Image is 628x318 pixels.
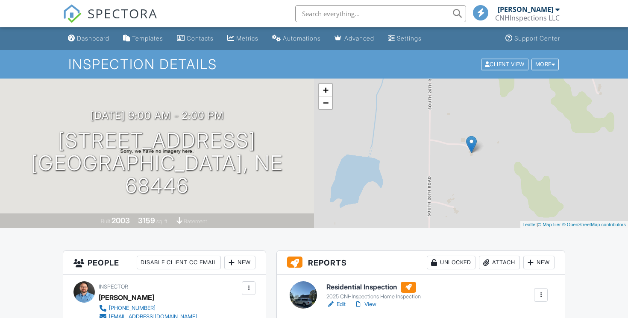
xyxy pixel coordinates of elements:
img: The Best Home Inspection Software - Spectora [63,4,82,23]
h3: Reports [277,251,565,275]
div: 3159 [138,216,155,225]
a: Zoom out [319,96,332,109]
span: Built [101,218,110,225]
a: Client View [480,61,531,67]
div: Advanced [344,35,374,42]
div: CNHInspections LLC [495,14,560,22]
a: View [354,300,376,309]
a: Templates [120,31,167,47]
div: Client View [481,58,528,70]
div: [PERSON_NAME] [498,5,553,14]
div: [PERSON_NAME] [99,291,154,304]
div: Dashboard [77,35,109,42]
a: Settings [384,31,425,47]
a: © MapTiler [538,222,561,227]
span: SPECTORA [88,4,158,22]
a: Metrics [224,31,262,47]
a: Edit [326,300,346,309]
div: New [523,256,555,269]
div: Support Center [514,35,560,42]
a: Automations (Basic) [269,31,324,47]
div: [PHONE_NUMBER] [109,305,156,312]
span: basement [184,218,207,225]
div: Disable Client CC Email [137,256,221,269]
input: Search everything... [295,5,466,22]
a: © OpenStreetMap contributors [562,222,626,227]
a: Residential Inspection 2025 CNHInspections Home Inspection [326,282,421,300]
a: Dashboard [65,31,113,47]
div: 2003 [112,216,130,225]
span: Inspector [99,283,128,290]
a: Contacts [173,31,217,47]
div: Settings [397,35,422,42]
h3: [DATE] 9:00 am - 2:00 pm [91,110,224,121]
h6: Residential Inspection [326,282,421,293]
a: Zoom in [319,84,332,96]
div: Automations [283,35,321,42]
a: Leaflet [522,222,537,227]
div: Unlocked [427,256,475,269]
div: Attach [479,256,520,269]
div: More [531,58,559,70]
a: [PHONE_NUMBER] [99,304,197,312]
h1: [STREET_ADDRESS] [GEOGRAPHIC_DATA], NE 68446 [14,129,300,197]
a: Support Center [502,31,563,47]
a: SPECTORA [63,12,158,29]
span: sq. ft. [156,218,168,225]
div: | [520,221,628,228]
h3: People [63,251,266,275]
a: Advanced [331,31,378,47]
div: 2025 CNHInspections Home Inspection [326,293,421,300]
div: Metrics [236,35,258,42]
h1: Inspection Details [68,57,560,72]
div: Templates [132,35,163,42]
div: Contacts [187,35,214,42]
div: New [224,256,255,269]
